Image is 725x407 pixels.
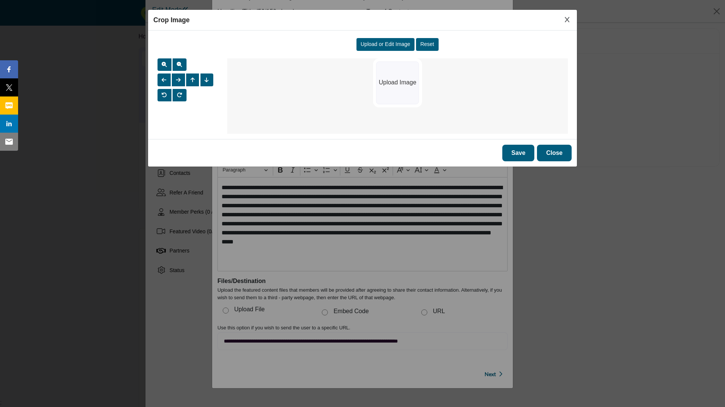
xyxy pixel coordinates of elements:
[416,38,439,51] button: Reset
[537,145,572,161] button: Close Image Upload Modal
[373,58,422,107] img: Picture
[153,15,190,25] h5: Crop Image
[420,41,434,47] span: Reset
[361,41,410,47] span: Upload or Edit Image
[563,15,572,25] button: Close Image Upload Modal
[502,145,534,161] button: Save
